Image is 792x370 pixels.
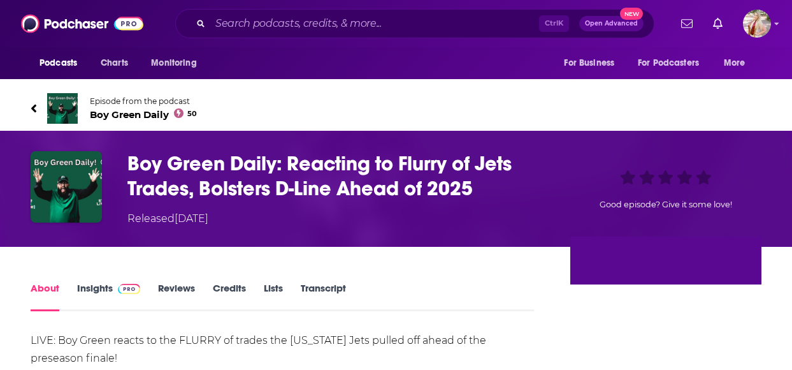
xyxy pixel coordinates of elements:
button: open menu [715,51,761,75]
a: Show notifications dropdown [676,13,698,34]
span: Monitoring [151,54,196,72]
button: Open AdvancedNew [579,16,644,31]
a: Transcript [301,282,346,311]
input: Search podcasts, credits, & more... [210,13,539,34]
span: 50 [187,111,197,117]
img: Podchaser - Follow, Share and Rate Podcasts [21,11,143,36]
span: Good episode? Give it some love! [600,200,732,209]
span: Open Advanced [585,20,638,27]
a: Boy Green DailyEpisode from the podcastBoy Green Daily50 [31,93,396,124]
div: Search podcasts, credits, & more... [175,9,654,38]
button: open menu [142,51,213,75]
span: More [724,54,745,72]
img: Podchaser Pro [118,284,140,294]
div: Released [DATE] [127,211,208,226]
span: New [620,8,643,20]
span: For Business [564,54,614,72]
a: Credits [213,282,246,311]
span: Logged in as kmccue [743,10,771,38]
button: open menu [31,51,94,75]
a: About [31,282,59,311]
span: Podcasts [40,54,77,72]
button: open menu [555,51,630,75]
img: User Profile [743,10,771,38]
img: Boy Green Daily: Reacting to Flurry of Jets Trades, Bolsters D-Line Ahead of 2025 [31,151,102,223]
img: Boy Green Daily [47,93,78,124]
span: Boy Green Daily [90,108,197,121]
span: For Podcasters [638,54,699,72]
button: Show profile menu [743,10,771,38]
a: Charts [92,51,136,75]
a: Lists [264,282,283,311]
span: Charts [101,54,128,72]
a: InsightsPodchaser Pro [77,282,140,311]
a: Show notifications dropdown [708,13,728,34]
span: Episode from the podcast [90,96,197,106]
span: Ctrl K [539,15,569,32]
button: open menu [630,51,717,75]
h1: Boy Green Daily: Reacting to Flurry of Jets Trades, Bolsters D-Line Ahead of 2025 [127,151,550,201]
a: Reviews [158,282,195,311]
